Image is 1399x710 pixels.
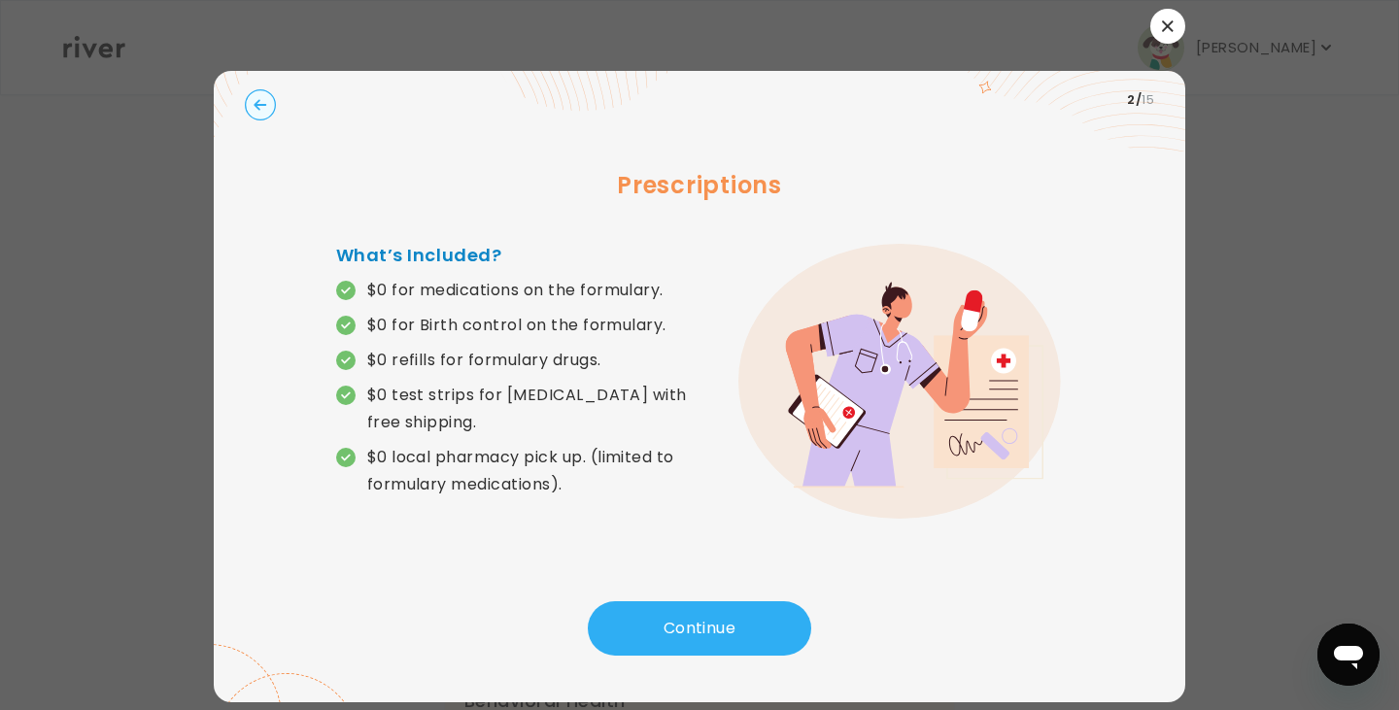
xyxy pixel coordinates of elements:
[336,242,699,269] h4: What’s Included?
[738,244,1063,520] img: error graphic
[367,312,666,339] p: $0 for Birth control on the formulary.
[245,168,1154,203] h3: Prescriptions
[367,347,601,374] p: $0 refills for formulary drugs.
[588,601,811,656] button: Continue
[367,277,664,304] p: $0 for medications on the formulary.
[1317,624,1380,686] iframe: Button to launch messaging window
[367,382,699,436] p: $0 test strips for [MEDICAL_DATA] with free shipping.
[367,444,699,498] p: $0 local pharmacy pick up. (limited to formulary medications).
